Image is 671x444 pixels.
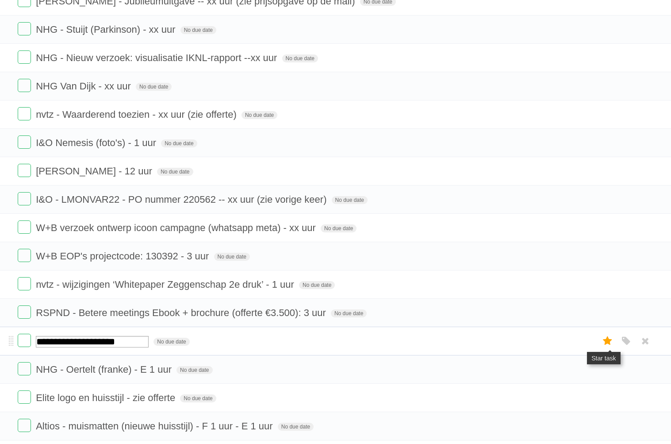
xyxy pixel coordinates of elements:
span: NHG Van Dijk - xx uur [36,81,133,92]
span: NHG - Stuijt (Parkinson) - xx uur [36,24,177,35]
label: Done [18,305,31,319]
span: No due date [214,253,250,261]
span: NHG - Nieuw verzoek: visualisatie IKNL-rapport --xx uur [36,52,279,63]
label: Done [18,164,31,177]
label: Done [18,192,31,205]
span: No due date [242,111,277,119]
label: Done [18,362,31,375]
span: No due date [136,83,172,91]
span: No due date [153,338,189,346]
label: Done [18,22,31,35]
span: NHG - Oertelt (franke) - E 1 uur [36,364,174,375]
span: No due date [157,168,193,176]
label: Done [18,220,31,234]
span: [PERSON_NAME] - 12 uur [36,166,154,177]
span: No due date [161,139,197,147]
span: No due date [332,196,368,204]
span: No due date [176,366,212,374]
span: RSPND - Betere meetings Ebook + brochure (offerte €3.500): 3 uur [36,307,328,318]
span: No due date [282,54,318,62]
span: I&O - LMONVAR22 - PO nummer 220562 -- xx uur (zie vorige keer) [36,194,329,205]
span: I&O Nemesis (foto's) - 1 uur [36,137,158,148]
span: No due date [180,394,216,402]
span: No due date [278,423,314,431]
label: Done [18,334,31,347]
span: nvtz - wijzigingen ‘Whitepaper Zeggenschap 2e druk’ - 1 uur [36,279,296,290]
label: Done [18,135,31,149]
label: Star task [599,334,616,348]
span: W+B verzoek ontwerp icoon campagne (whatsapp meta) - xx uur [36,222,318,233]
label: Done [18,79,31,92]
label: Done [18,107,31,120]
span: No due date [299,281,335,289]
label: Done [18,390,31,404]
span: No due date [331,309,367,317]
span: W+B EOP's projectcode: 130392 - 3 uur [36,251,211,262]
label: Done [18,249,31,262]
label: Done [18,50,31,64]
span: Elite logo en huisstijl - zie offerte [36,392,177,403]
span: No due date [321,224,357,232]
label: Done [18,419,31,432]
label: Done [18,277,31,290]
span: Altios - muismatten (nieuwe huisstijl) - F 1 uur - E 1 uur [36,421,275,432]
span: No due date [180,26,216,34]
span: nvtz - Waarderend toezien - xx uur (zie offerte) [36,109,239,120]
